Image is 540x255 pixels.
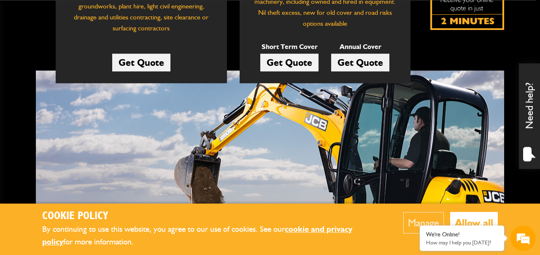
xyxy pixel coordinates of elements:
[260,54,319,71] a: Get Quote
[403,212,444,233] button: Manage
[42,210,378,223] h2: Cookie Policy
[44,47,142,58] div: Chat with us now
[450,212,498,233] button: Allow all
[426,239,498,246] p: How may I help you today?
[138,4,159,24] div: Minimize live chat window
[42,223,378,249] p: By continuing to use this website, you agree to our use of cookies. See our for more information.
[11,103,154,122] input: Enter your email address
[519,63,540,169] div: Need help?
[112,54,170,71] a: Get Quote
[11,78,154,97] input: Enter your last name
[331,54,389,71] a: Get Quote
[426,231,498,238] div: We're Online!
[11,153,154,182] textarea: Type your message and hit 'Enter'
[14,47,35,59] img: d_20077148190_company_1631870298795_20077148190
[260,41,319,52] p: Short Term Cover
[331,41,389,52] p: Annual Cover
[115,197,153,208] em: Start Chat
[11,128,154,146] input: Enter your phone number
